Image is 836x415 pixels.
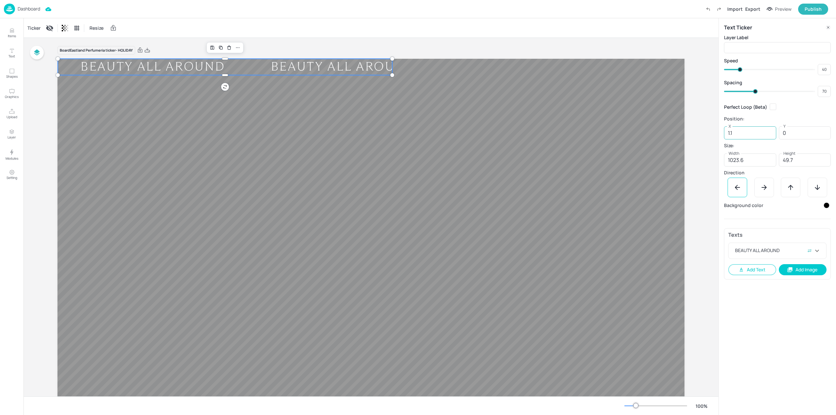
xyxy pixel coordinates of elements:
p: Direction [724,170,831,175]
label: X [729,123,731,129]
div: Text Ticker [724,24,831,31]
div: Save Layout [208,43,217,52]
p: Background color [724,203,763,208]
p: Dashboard [18,7,40,11]
span: Resize [88,24,105,31]
div: Ticker [26,23,42,33]
div: Publish [805,6,822,13]
div: BEAUTY ALL AROUND [729,243,826,259]
div: Speed [724,57,831,64]
div: Preview [775,6,792,13]
div: Board Eastland Perfumeria ticker- HOLIDAY [57,46,135,55]
p: Position: [724,117,831,121]
p: Size: [724,143,831,148]
button: Add Text [728,264,776,275]
div: BEAUTY ALL AROUND [248,61,438,73]
div: 100 % [694,403,709,409]
label: Undo (Ctrl + Z) [702,4,714,15]
div: Import [727,6,743,12]
svg: Sync global data [807,247,812,255]
div: Display condition [44,23,55,33]
label: Y [783,123,786,129]
div: BEAUTY ALL AROUND [734,247,813,255]
p: Texts [728,232,827,237]
div: Perfect Loop (Beta) [724,101,831,113]
div: Delete [225,43,233,52]
button: Add Image [779,264,827,275]
div: Spacing [724,79,831,86]
div: BEAUTY ALL AROUND [58,61,248,73]
label: Height [783,151,796,156]
button: Preview [763,4,796,14]
label: Redo (Ctrl + Y) [714,4,725,15]
div: Duplicate [217,43,225,52]
button: Publish [798,4,828,15]
div: Layer Label [724,34,831,41]
div: Export [745,6,760,12]
label: Width [729,151,739,156]
img: logo-86c26b7e.jpg [4,4,15,14]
